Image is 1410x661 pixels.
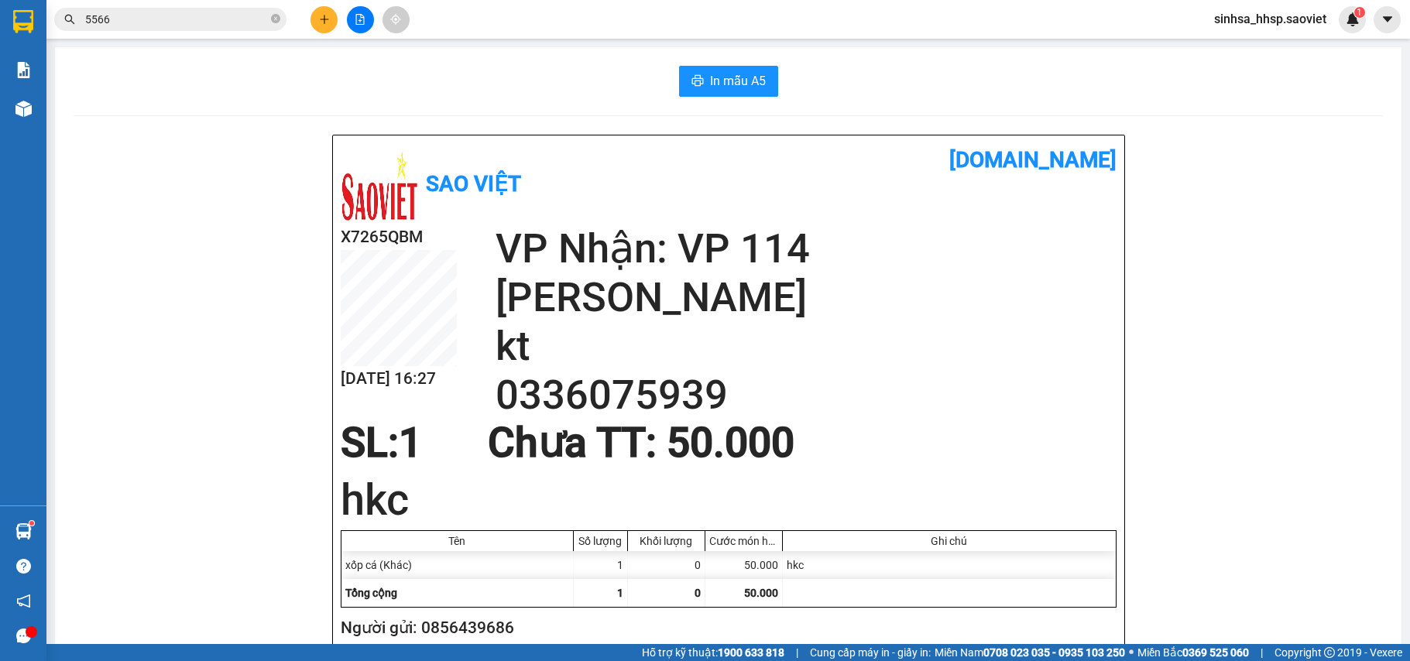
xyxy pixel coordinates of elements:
[783,551,1116,579] div: hkc
[632,535,701,547] div: Khối lượng
[271,12,280,27] span: close-circle
[13,10,33,33] img: logo-vxr
[949,147,1117,173] b: [DOMAIN_NAME]
[390,14,401,25] span: aim
[1261,644,1263,661] span: |
[1354,7,1365,18] sup: 1
[64,14,75,25] span: search
[85,11,268,28] input: Tìm tên, số ĐT hoặc mã đơn
[578,535,623,547] div: Số lượng
[1137,644,1249,661] span: Miền Bắc
[355,14,365,25] span: file-add
[1129,649,1134,656] span: ⚪️
[15,101,32,117] img: warehouse-icon
[341,551,574,579] div: xốp cá (Khác)
[16,559,31,574] span: question-circle
[383,6,410,33] button: aim
[271,14,280,23] span: close-circle
[695,587,701,599] span: 0
[341,615,1110,641] h2: Người gửi: 0856439686
[319,14,330,25] span: plus
[679,66,778,97] button: printerIn mẫu A5
[642,644,784,661] span: Hỗ trợ kỹ thuật:
[709,535,778,547] div: Cước món hàng
[983,646,1125,659] strong: 0708 023 035 - 0935 103 250
[1357,7,1362,18] span: 1
[705,551,783,579] div: 50.000
[16,628,31,643] span: message
[1346,12,1360,26] img: icon-new-feature
[345,535,569,547] div: Tên
[15,62,32,78] img: solution-icon
[1182,646,1249,659] strong: 0369 525 060
[710,71,766,91] span: In mẫu A5
[341,147,418,224] img: logo.jpg
[574,551,628,579] div: 1
[1202,9,1339,29] span: sinhsa_hhsp.saoviet
[399,419,422,467] span: 1
[617,587,623,599] span: 1
[426,171,521,197] b: Sao Việt
[496,371,1117,420] h2: 0336075939
[345,587,397,599] span: Tổng cộng
[691,74,704,89] span: printer
[1324,647,1335,658] span: copyright
[496,224,1117,322] h2: VP Nhận: VP 114 [PERSON_NAME]
[310,6,338,33] button: plus
[341,470,1117,530] h1: hkc
[796,644,798,661] span: |
[744,587,778,599] span: 50.000
[15,523,32,539] img: warehouse-icon
[29,521,34,526] sup: 1
[341,419,399,467] span: SL:
[16,594,31,608] span: notification
[347,6,374,33] button: file-add
[810,644,931,661] span: Cung cấp máy in - giấy in:
[935,644,1125,661] span: Miền Nam
[1374,6,1401,33] button: caret-down
[341,224,457,250] h2: X7265QBM
[496,322,1117,371] h2: kt
[341,366,457,392] h2: [DATE] 16:27
[718,646,784,659] strong: 1900 633 818
[1381,12,1395,26] span: caret-down
[479,420,804,466] div: Chưa TT : 50.000
[787,535,1112,547] div: Ghi chú
[628,551,705,579] div: 0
